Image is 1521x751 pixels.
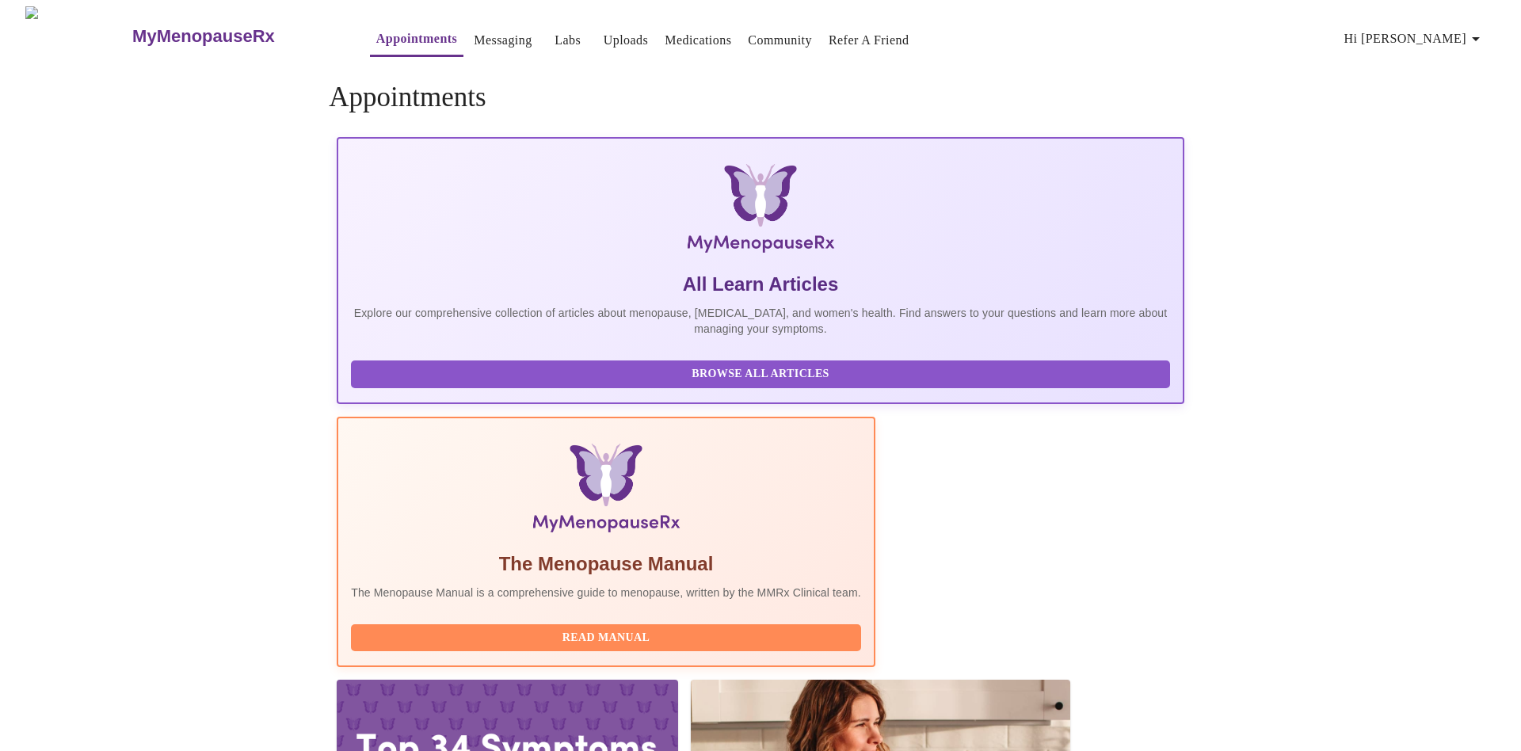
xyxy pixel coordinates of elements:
a: MyMenopauseRx [131,9,338,64]
button: Medications [658,25,738,56]
button: Labs [543,25,593,56]
a: Medications [665,29,731,51]
a: Community [748,29,812,51]
h5: All Learn Articles [351,272,1170,297]
a: Labs [555,29,581,51]
p: The Menopause Manual is a comprehensive guide to menopause, written by the MMRx Clinical team. [351,585,861,600]
h5: The Menopause Manual [351,551,861,577]
button: Browse All Articles [351,360,1170,388]
button: Appointments [370,23,463,57]
h4: Appointments [329,82,1192,113]
img: MyMenopauseRx Logo [25,6,131,66]
p: Explore our comprehensive collection of articles about menopause, [MEDICAL_DATA], and women's hea... [351,305,1170,337]
a: Read Manual [351,630,865,643]
span: Read Manual [367,628,845,648]
a: Appointments [376,28,457,50]
button: Community [741,25,818,56]
img: Menopause Manual [432,444,780,539]
a: Refer a Friend [829,29,909,51]
img: MyMenopauseRx Logo [478,164,1043,259]
h3: MyMenopauseRx [132,26,275,47]
span: Browse All Articles [367,364,1154,384]
button: Refer a Friend [822,25,916,56]
a: Messaging [474,29,532,51]
a: Uploads [604,29,649,51]
button: Uploads [597,25,655,56]
button: Read Manual [351,624,861,652]
span: Hi [PERSON_NAME] [1344,28,1485,50]
button: Hi [PERSON_NAME] [1338,23,1492,55]
a: Browse All Articles [351,366,1174,379]
button: Messaging [467,25,538,56]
